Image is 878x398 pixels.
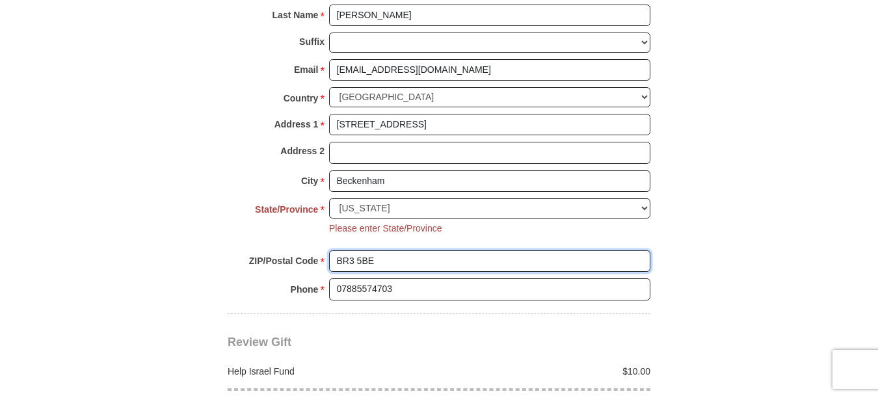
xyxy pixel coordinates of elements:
strong: State/Province [255,200,318,219]
strong: Last Name [273,6,319,24]
div: $10.00 [439,365,658,378]
strong: Address 2 [280,142,325,160]
li: Please enter State/Province [329,222,442,235]
strong: Suffix [299,33,325,51]
strong: Email [294,60,318,79]
div: Help Israel Fund [221,365,440,378]
span: Review Gift [228,336,291,349]
strong: ZIP/Postal Code [249,252,319,270]
strong: Country [284,89,319,107]
strong: City [301,172,318,190]
strong: Address 1 [274,115,319,133]
strong: Phone [291,280,319,298]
